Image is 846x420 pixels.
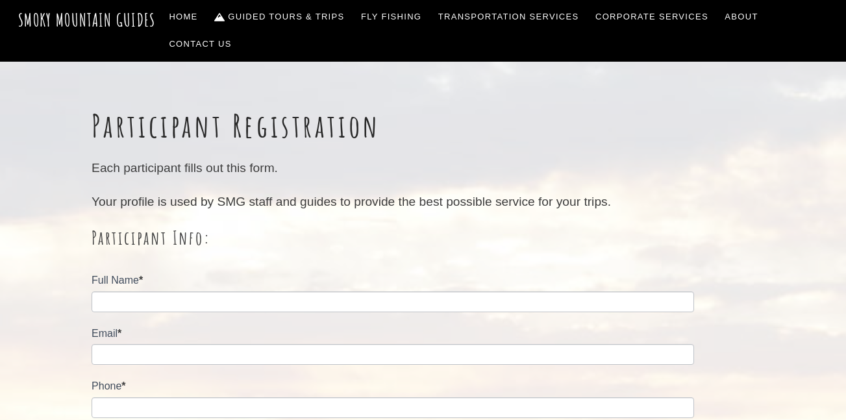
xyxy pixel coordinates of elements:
[92,325,694,344] label: Email
[590,3,714,31] a: Corporate Services
[209,3,349,31] a: Guided Tours & Trips
[720,3,764,31] a: About
[92,107,694,145] h1: Participant Registration
[92,160,694,177] p: Each participant fills out this form.
[92,227,694,250] h2: Participant Info:
[164,31,237,58] a: Contact Us
[18,9,156,31] a: Smoky Mountain Guides
[356,3,427,31] a: Fly Fishing
[92,272,694,291] label: Full Name
[433,3,584,31] a: Transportation Services
[92,378,694,397] label: Phone
[92,193,694,210] p: Your profile is used by SMG staff and guides to provide the best possible service for your trips.
[164,3,203,31] a: Home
